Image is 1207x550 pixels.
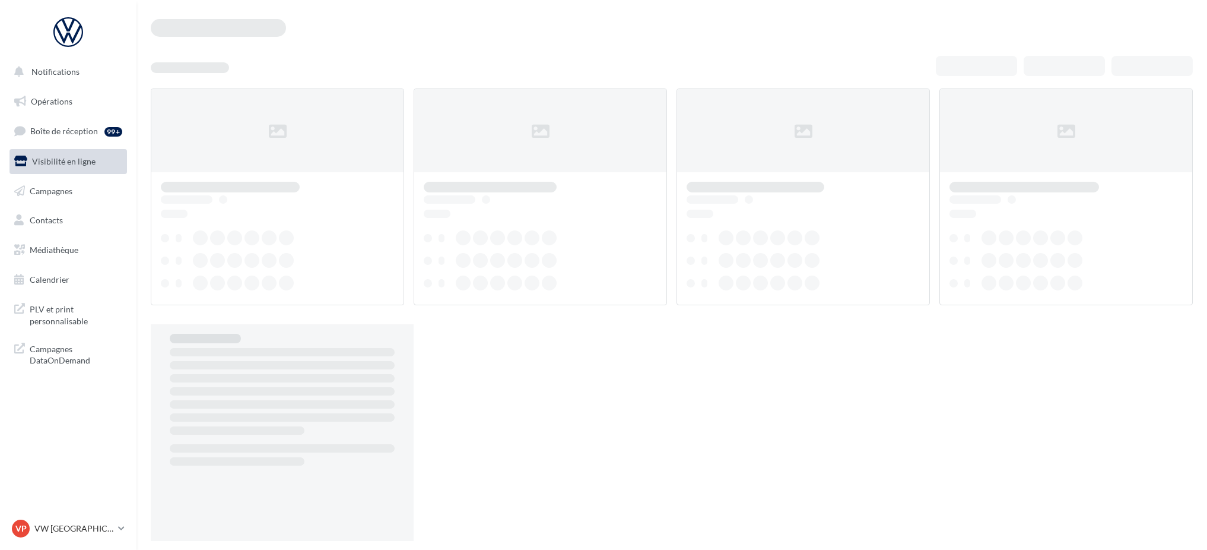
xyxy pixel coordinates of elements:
[9,517,127,540] a: VP VW [GEOGRAPHIC_DATA] 13
[7,118,129,144] a: Boîte de réception99+
[30,274,69,285] span: Calendrier
[7,267,129,292] a: Calendrier
[15,523,27,535] span: VP
[30,301,122,327] span: PLV et print personnalisable
[30,185,72,195] span: Campagnes
[7,238,129,263] a: Médiathèque
[30,126,98,136] span: Boîte de réception
[7,296,129,331] a: PLV et print personnalisable
[7,179,129,204] a: Campagnes
[30,245,78,255] span: Médiathèque
[7,89,129,114] a: Opérations
[31,96,72,106] span: Opérations
[7,149,129,174] a: Visibilité en ligne
[7,208,129,233] a: Contacts
[104,127,122,137] div: 99+
[30,341,122,366] span: Campagnes DataOnDemand
[34,523,113,535] p: VW [GEOGRAPHIC_DATA] 13
[7,59,125,84] button: Notifications
[7,336,129,371] a: Campagnes DataOnDemand
[32,156,96,166] span: Visibilité en ligne
[30,215,63,225] span: Contacts
[31,67,80,77] span: Notifications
